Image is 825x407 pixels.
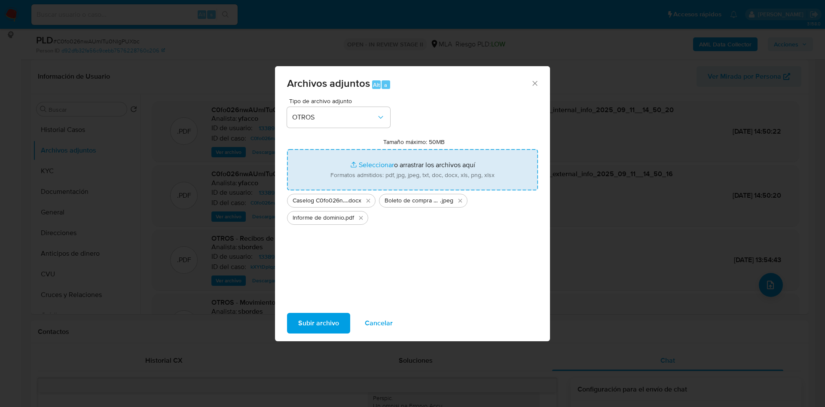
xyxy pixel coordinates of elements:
[354,313,404,334] button: Cancelar
[347,196,361,205] span: .docx
[531,79,538,87] button: Cerrar
[440,196,453,205] span: .jpeg
[293,214,344,222] span: Informe de dominio
[289,98,392,104] span: Tipo de archivo adjunto
[363,196,373,206] button: Eliminar Caselog C0fo026nwAUmlTu0NlgPUXbc_2025_09_10_18_24_36.docx
[344,214,354,222] span: .pdf
[373,81,380,89] span: Alt
[287,313,350,334] button: Subir archivo
[385,196,440,205] span: Boleto de compra venta [PERSON_NAME]
[293,196,347,205] span: Caselog C0fo026nwAUmlTu0NlgPUXbc_2025_09_10_18_24_36
[287,107,390,128] button: OTROS
[383,138,445,146] label: Tamaño máximo: 50MB
[455,196,465,206] button: Eliminar Boleto de compra venta Eduardo Daniel Vaglio.jpeg
[287,190,538,225] ul: Archivos seleccionados
[287,76,370,91] span: Archivos adjuntos
[384,81,387,89] span: a
[365,314,393,333] span: Cancelar
[356,213,366,223] button: Eliminar Informe de dominio.pdf
[292,113,376,122] span: OTROS
[298,314,339,333] span: Subir archivo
